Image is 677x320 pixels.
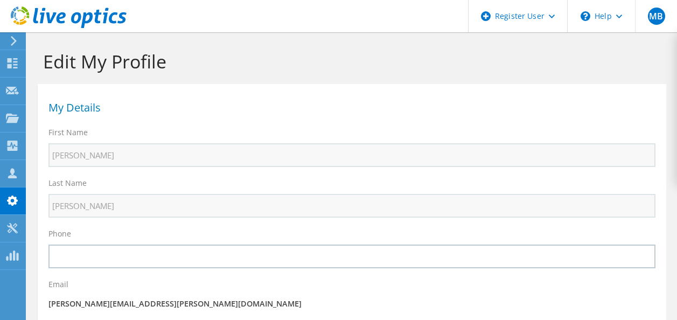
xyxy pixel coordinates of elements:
label: Last Name [48,178,87,189]
svg: \n [581,11,590,21]
label: Email [48,279,68,290]
span: MB [648,8,665,25]
label: First Name [48,127,88,138]
h1: Edit My Profile [43,50,655,73]
p: [PERSON_NAME][EMAIL_ADDRESS][PERSON_NAME][DOMAIN_NAME] [48,298,655,310]
h1: My Details [48,102,650,113]
label: Phone [48,228,71,239]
